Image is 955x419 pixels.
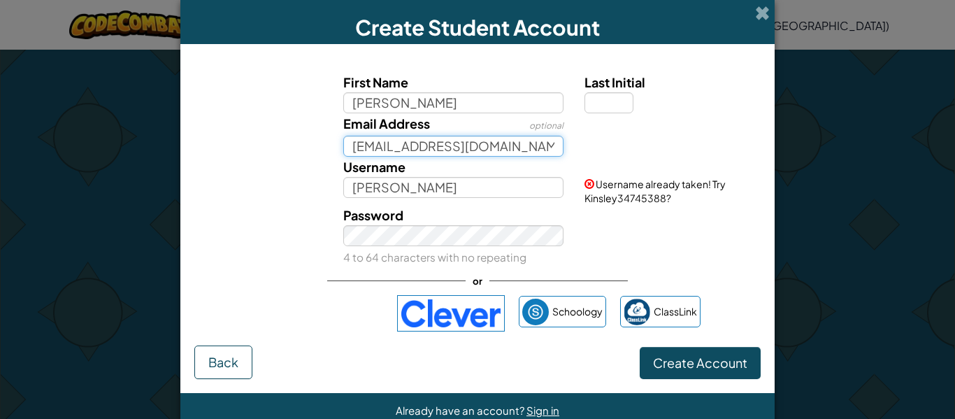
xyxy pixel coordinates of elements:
[248,298,390,329] iframe: Sign in with Google Button
[355,14,600,41] span: Create Student Account
[654,301,697,322] span: ClassLink
[584,178,726,204] span: Username already taken! Try Kinsley34745388?
[194,346,252,379] button: Back
[552,301,603,322] span: Schoology
[529,120,563,131] span: optional
[397,295,505,332] img: clever-logo-blue.png
[343,250,526,264] small: 4 to 64 characters with no repeating
[343,159,405,175] span: Username
[640,347,761,379] button: Create Account
[584,74,645,90] span: Last Initial
[624,299,650,325] img: classlink-logo-small.png
[466,271,489,291] span: or
[343,115,430,132] span: Email Address
[343,207,403,223] span: Password
[526,404,559,417] a: Sign in
[396,404,526,417] span: Already have an account?
[653,355,747,371] span: Create Account
[343,74,408,90] span: First Name
[208,354,238,370] span: Back
[522,299,549,325] img: schoology.png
